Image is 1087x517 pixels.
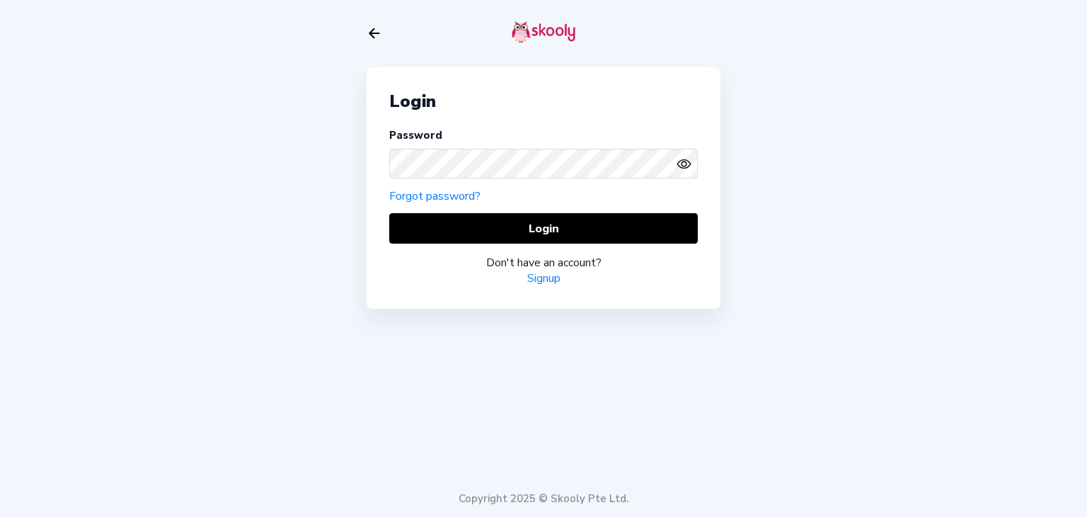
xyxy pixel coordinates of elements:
button: arrow back outline [367,25,382,41]
img: skooly-logo.png [512,21,575,43]
button: Login [389,213,698,244]
div: Don't have an account? [389,255,698,271]
a: Signup [527,271,560,286]
label: Password [389,128,442,142]
div: Login [389,90,698,113]
button: eye outlineeye off outline [677,157,698,171]
ion-icon: eye outline [677,157,691,171]
a: Forgot password? [389,188,481,204]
